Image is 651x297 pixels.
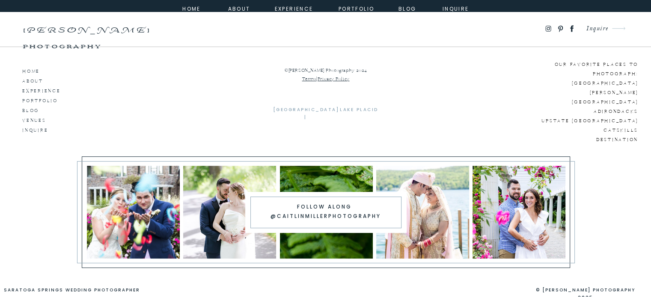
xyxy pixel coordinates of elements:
p: saratoga springs wedding photographer [2,286,141,294]
a: inquire [22,125,71,133]
p: © [PERSON_NAME] photography 2025 [529,286,642,294]
a: home [180,4,203,12]
p: Our favorite places to photograph: [GEOGRAPHIC_DATA] [PERSON_NAME] [GEOGRAPHIC_DATA] Adirondacks ... [508,60,638,135]
a: inquire [440,4,471,12]
a: HOME [22,66,71,74]
nav: Follow along @caitlinmillerphotography [256,202,396,223]
a: portfolio [338,4,375,12]
a: experience [275,4,309,12]
a: Inquire [580,23,608,35]
p: ©[PERSON_NAME] Photography 2024 | [282,66,369,90]
a: experience [22,86,71,94]
a: [GEOGRAPHIC_DATA] | [273,106,338,113]
a: lake placid [340,106,379,113]
a: portfolio [22,96,71,103]
a: BLOG [22,106,71,113]
p: This site is not a part of the Facebook™ website or Facebook™ Inc. Additionally, this site is NOT... [489,286,503,294]
a: ABOUT [22,76,71,84]
a: Venues [22,115,71,123]
p: This site is not a part of the Facebook™ website or Facebook™ Inc. Additionally, this site is NOT... [161,286,210,294]
a: about [228,4,247,12]
a: Terms [302,76,316,82]
a: See our Privacy Policy [419,286,492,294]
a: [PERSON_NAME] photography [22,22,204,35]
a: Privacy Policy [318,76,350,82]
a: Blog [392,4,423,12]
